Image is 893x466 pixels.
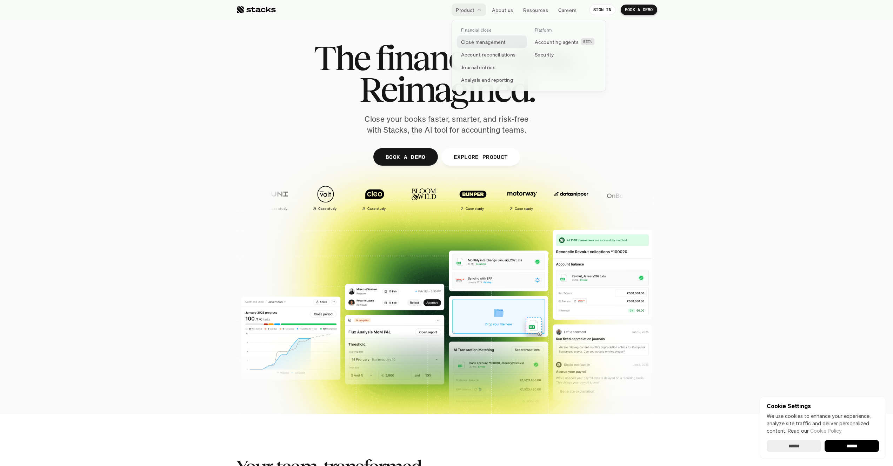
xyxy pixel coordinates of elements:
[456,6,474,14] p: Product
[558,6,577,14] p: Careers
[373,148,438,166] a: BOOK A DEMO
[523,6,548,14] p: Resources
[457,35,527,48] a: Close management
[457,61,527,73] a: Journal entries
[461,64,495,71] p: Journal entries
[461,51,516,58] p: Account reconciliations
[375,42,497,74] span: financial
[465,207,484,211] h2: Case study
[535,38,579,46] p: Accounting agents
[583,40,592,44] h2: BETA
[767,412,879,434] p: We use cookies to enhance your experience, analyze site traffic and deliver personalized content.
[254,182,299,214] a: Case study
[457,73,527,86] a: Analysis and reporting
[441,148,520,166] a: EXPLORE PRODUCT
[535,28,552,33] p: Platform
[810,428,841,434] a: Cookie Policy
[303,182,348,214] a: Case study
[625,7,653,12] p: BOOK A DEMO
[450,182,496,214] a: Case study
[83,134,114,139] a: Privacy Policy
[385,152,425,162] p: BOOK A DEMO
[535,51,554,58] p: Security
[367,207,386,211] h2: Case study
[269,207,287,211] h2: Case study
[519,4,552,16] a: Resources
[352,182,398,214] a: Case study
[488,4,517,16] a: About us
[531,48,601,61] a: Security
[461,38,506,46] p: Close management
[359,114,534,135] p: Close your books faster, smarter, and risk-free with Stacks, the AI tool for accounting teams.
[593,7,611,12] p: SIGN IN
[461,76,513,84] p: Analysis and reporting
[318,207,336,211] h2: Case study
[492,6,513,14] p: About us
[461,28,491,33] p: Financial close
[499,182,545,214] a: Case study
[453,152,508,162] p: EXPLORE PRODUCT
[531,35,601,48] a: Accounting agentsBETA
[314,42,369,74] span: The
[767,403,879,409] p: Cookie Settings
[359,74,534,105] span: Reimagined.
[788,428,842,434] span: Read our .
[514,207,533,211] h2: Case study
[621,5,657,15] a: BOOK A DEMO
[554,4,581,16] a: Careers
[457,48,527,61] a: Account reconciliations
[589,5,615,15] a: SIGN IN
